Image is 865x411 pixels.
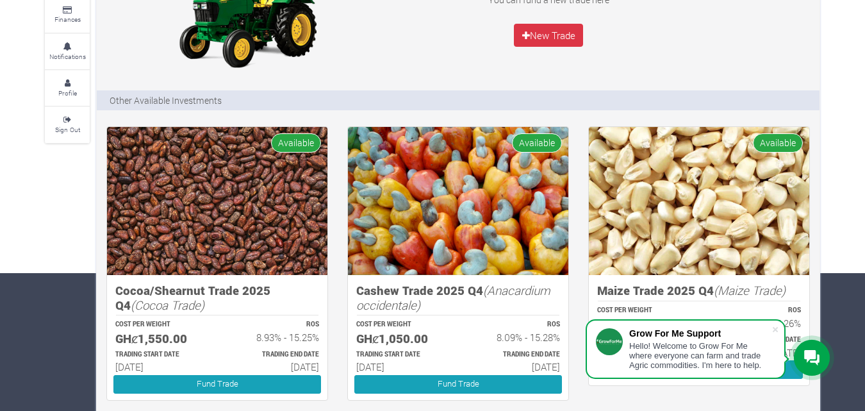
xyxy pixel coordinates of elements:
img: growforme image [589,127,809,275]
span: Available [271,133,321,152]
p: ROS [470,320,560,330]
a: Fund Trade [354,375,562,394]
h5: Cocoa/Shearnut Trade 2025 Q4 [115,283,319,312]
h6: [DATE] [356,361,447,373]
h5: GHȼ1,050.00 [356,331,447,346]
h6: 8.09% - 15.28% [470,331,560,343]
a: Profile [45,71,90,106]
img: growforme image [107,127,327,275]
small: Notifications [49,52,86,61]
a: Sign Out [45,107,90,142]
a: Fund Trade [113,375,321,394]
h6: [DATE] [115,361,206,373]
i: (Cocoa Trade) [131,297,204,313]
div: Hello! Welcome to Grow For Me where everyone can farm and trade Agric commodities. I'm here to help. [629,341,771,370]
div: Grow For Me Support [629,328,771,339]
img: growforme image [348,127,568,275]
h6: [DATE] [229,361,319,373]
p: ROS [229,320,319,330]
h6: 8.93% - 15.25% [229,331,319,343]
span: Available [753,133,803,152]
span: Available [512,133,562,152]
a: Notifications [45,34,90,69]
h5: Maize Trade 2025 Q4 [597,283,801,298]
small: Finances [54,15,81,24]
p: Estimated Trading End Date [470,350,560,360]
p: ROS [711,306,801,315]
i: (Maize Trade) [714,282,786,298]
p: COST PER WEIGHT [115,320,206,330]
p: COST PER WEIGHT [356,320,447,330]
small: Profile [58,88,77,97]
p: Estimated Trading End Date [229,350,319,360]
i: (Anacardium occidentale) [356,282,550,313]
h5: GHȼ750.00 [597,317,688,332]
h5: Cashew Trade 2025 Q4 [356,283,560,312]
a: New Trade [514,24,583,47]
p: Estimated Trading Start Date [115,350,206,360]
p: COST PER WEIGHT [597,306,688,315]
h6: [DATE] [470,361,560,373]
p: Estimated Trading Start Date [356,350,447,360]
h6: 7.41% - 15.26% [711,317,801,329]
p: Other Available Investments [110,94,222,107]
small: Sign Out [55,125,80,134]
h5: GHȼ1,550.00 [115,331,206,346]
